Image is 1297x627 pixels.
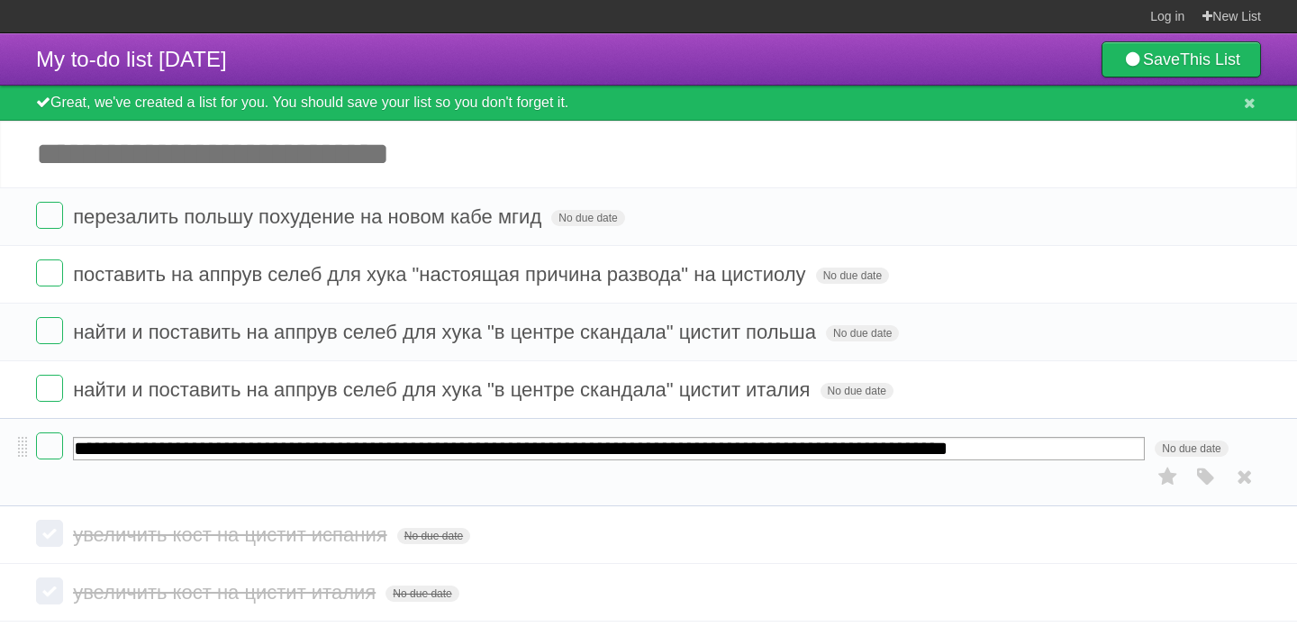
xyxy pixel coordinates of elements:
[1151,462,1185,492] label: Star task
[73,378,814,401] span: найти и поставить на аппрув селеб для хука "в центре скандала" цистит италия
[73,205,546,228] span: перезалить польшу похудение на новом кабе мгид
[73,263,810,286] span: поставить на аппрув селеб для хука "настоящая причина развода" на цистиолу
[36,259,63,286] label: Done
[36,375,63,402] label: Done
[551,210,624,226] span: No due date
[36,47,227,71] span: My to-do list [DATE]
[36,202,63,229] label: Done
[36,577,63,604] label: Done
[821,383,893,399] span: No due date
[826,325,899,341] span: No due date
[1155,441,1228,457] span: No due date
[73,581,380,604] span: увеличить кост на цистит италия
[73,321,821,343] span: найти и поставить на аппрув селеб для хука "в центре скандала" цистит польша
[385,586,458,602] span: No due date
[816,268,889,284] span: No due date
[36,520,63,547] label: Done
[73,523,392,546] span: увеличить кост на цистит испания
[1102,41,1261,77] a: SaveThis List
[1180,50,1240,68] b: This List
[397,528,470,544] span: No due date
[36,317,63,344] label: Done
[36,432,63,459] label: Done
